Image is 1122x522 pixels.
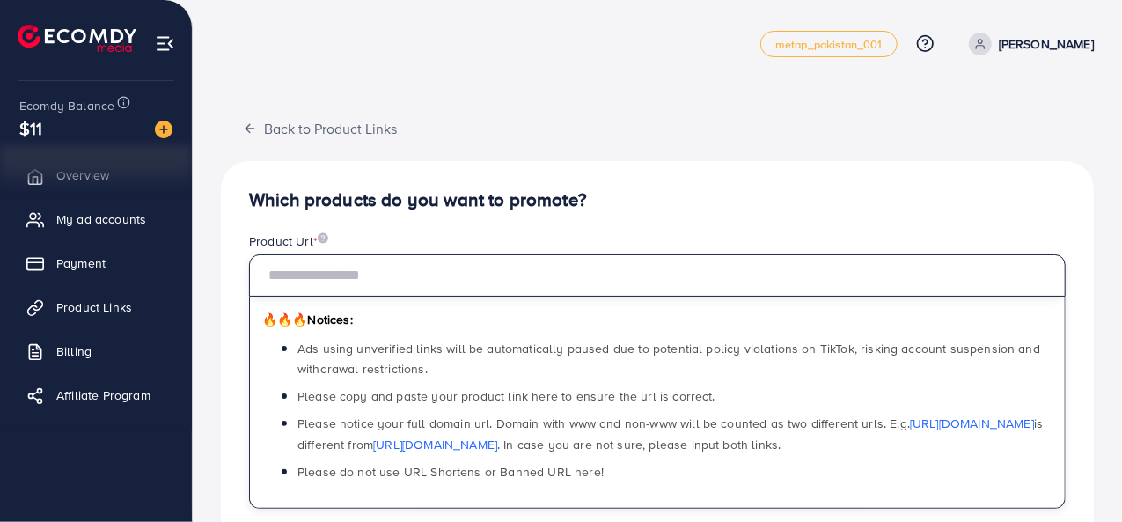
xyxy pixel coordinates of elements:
img: menu [155,33,175,54]
label: Product Url [249,232,328,250]
a: [URL][DOMAIN_NAME] [373,436,497,453]
h4: Which products do you want to promote? [249,189,1066,211]
span: Please copy and paste your product link here to ensure the url is correct. [297,387,715,405]
a: Payment [13,246,179,281]
span: Notices: [262,311,353,328]
a: [PERSON_NAME] [962,33,1094,55]
span: 🔥🔥🔥 [262,311,307,328]
p: [PERSON_NAME] [999,33,1094,55]
span: Billing [56,342,92,360]
span: metap_pakistan_001 [775,39,883,50]
span: Please do not use URL Shortens or Banned URL here! [297,463,604,481]
span: $11 [19,115,42,141]
span: Overview [56,166,109,184]
span: Please notice your full domain url. Domain with www and non-www will be counted as two different ... [297,415,1043,452]
button: Back to Product Links [221,109,419,147]
span: Product Links [56,298,132,316]
a: Product Links [13,290,179,325]
a: My ad accounts [13,202,179,237]
a: [URL][DOMAIN_NAME] [910,415,1034,432]
span: Ecomdy Balance [19,97,114,114]
img: logo [18,25,136,52]
span: My ad accounts [56,210,146,228]
span: Affiliate Program [56,386,150,404]
img: image [155,121,172,138]
span: Ads using unverified links will be automatically paused due to potential policy violations on Tik... [297,340,1040,378]
span: Payment [56,254,106,272]
a: metap_pakistan_001 [760,31,898,57]
img: image [318,232,328,244]
a: Billing [13,334,179,369]
a: Overview [13,158,179,193]
a: Affiliate Program [13,378,179,413]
